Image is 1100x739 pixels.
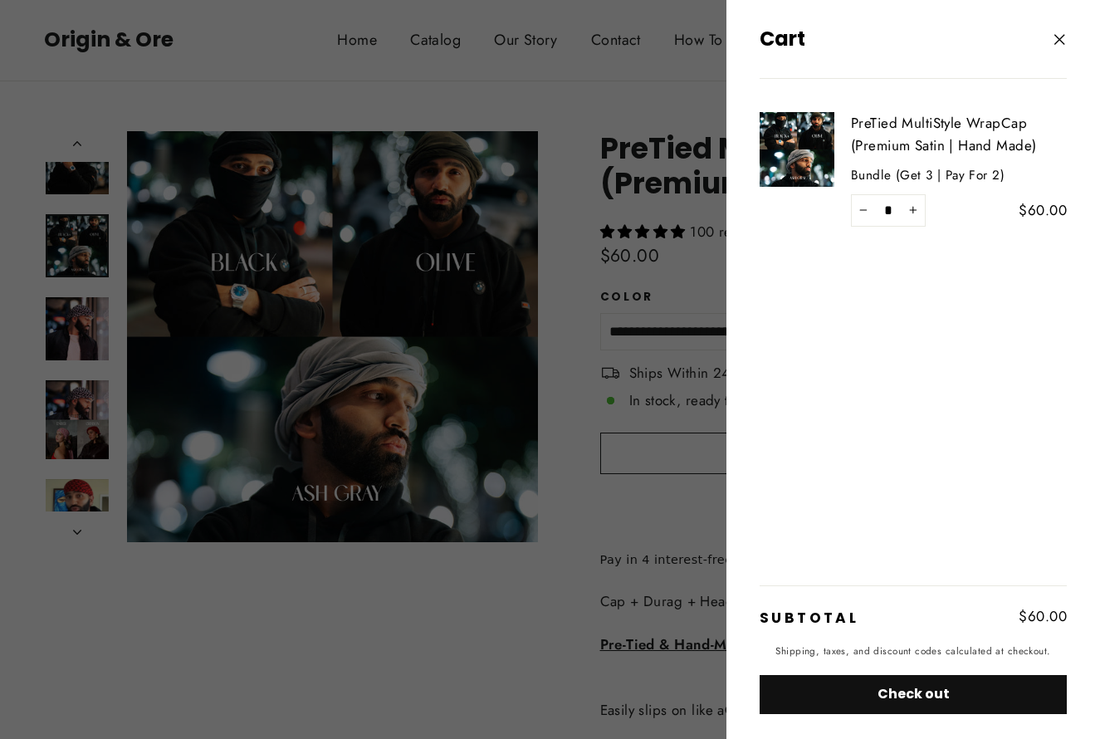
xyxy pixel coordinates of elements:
[851,165,1067,185] div: Bundle (Get 3 | Pay For 2)
[1019,609,1067,626] div: $60.00
[851,112,1067,157] a: PreTied MultiStyle WrapCap (Premium Satin | Hand Made)
[760,644,1067,659] small: Shipping, taxes, and discount codes calculated at checkout.
[851,194,876,227] button: Reduce item quantity by one
[760,609,858,626] div: Subtotal
[760,112,834,187] img: PreTied MultiStyle WrapCap (Premium Satin | Hand Made)
[901,194,926,227] button: Increase item quantity by one
[760,12,1019,65] div: Cart
[760,675,1067,714] button: Check out
[1019,199,1067,222] span: $60.00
